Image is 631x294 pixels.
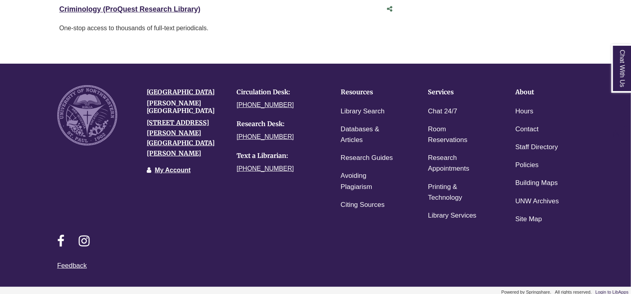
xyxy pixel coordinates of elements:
button: Share this database [382,2,398,17]
a: Building Maps [515,177,558,189]
a: UNW Archives [515,196,559,207]
h4: [PERSON_NAME][GEOGRAPHIC_DATA] [147,99,227,115]
p: One-stop access to thousands of full-text periodicals. [59,23,398,33]
h4: Resources [341,88,393,96]
a: Avoiding Plagiarism [341,170,393,193]
a: [GEOGRAPHIC_DATA] [147,88,215,96]
h4: Circulation Desk: [237,88,317,96]
a: Library Services [428,210,477,222]
h4: Services [428,88,481,96]
a: Databases & Articles [341,124,393,146]
a: Printing & Technology [428,181,481,204]
a: Room Reservations [428,124,481,146]
a: My Account [155,167,190,173]
a: [STREET_ADDRESS][PERSON_NAME][GEOGRAPHIC_DATA][PERSON_NAME] [147,119,215,157]
a: Criminology (ProQuest Research Library) [59,5,200,13]
h4: Text a Librarian: [237,152,317,160]
a: Feedback [57,262,87,269]
h4: About [515,88,568,96]
a: Back to Top [604,128,629,139]
a: [PHONE_NUMBER] [237,133,294,140]
a: Contact [515,124,539,135]
i: Follow on Instagram [79,235,102,260]
a: [PHONE_NUMBER] [237,101,294,108]
a: Chat 24/7 [428,106,458,117]
a: Staff Directory [515,142,558,153]
i: Follow on Facebook [57,235,77,260]
a: Library Search [341,106,385,117]
a: [PHONE_NUMBER] [237,165,294,172]
a: Policies [515,160,539,171]
a: Hours [515,106,533,117]
a: Research Appointments [428,152,481,175]
a: Citing Sources [341,199,385,211]
h4: Research Desk: [237,120,317,128]
a: Site Map [515,214,542,225]
a: Research Guides [341,152,393,164]
img: UNW seal [57,85,117,145]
